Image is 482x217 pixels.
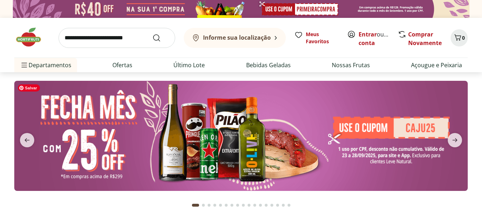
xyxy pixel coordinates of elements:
[20,56,29,74] button: Menu
[59,28,175,48] input: search
[246,61,291,69] a: Bebidas Geladas
[14,133,40,147] button: previous
[408,30,442,47] a: Comprar Novamente
[206,197,212,214] button: Go to page 3 from fs-carousel
[173,61,205,69] a: Último Lote
[332,61,370,69] a: Nossas Frutas
[229,197,235,214] button: Go to page 7 from fs-carousel
[359,30,377,38] a: Entrar
[240,197,246,214] button: Go to page 9 from fs-carousel
[411,61,462,69] a: Açougue e Peixaria
[14,26,50,48] img: Hortifruti
[184,28,286,48] button: Informe sua localização
[152,34,169,42] button: Submit Search
[451,29,468,46] button: Carrinho
[112,61,132,69] a: Ofertas
[223,197,229,214] button: Go to page 6 from fs-carousel
[306,31,339,45] span: Meus Favoritos
[286,197,292,214] button: Go to page 17 from fs-carousel
[263,197,269,214] button: Go to page 13 from fs-carousel
[252,197,258,214] button: Go to page 11 from fs-carousel
[212,197,218,214] button: Go to page 4 from fs-carousel
[201,197,206,214] button: Go to page 2 from fs-carousel
[442,133,468,147] button: next
[280,197,286,214] button: Go to page 16 from fs-carousel
[235,197,240,214] button: Go to page 8 from fs-carousel
[269,197,275,214] button: Go to page 14 from fs-carousel
[246,197,252,214] button: Go to page 10 from fs-carousel
[275,197,280,214] button: Go to page 15 from fs-carousel
[14,81,468,191] img: banana
[20,56,71,74] span: Departamentos
[359,30,398,47] a: Criar conta
[18,84,40,92] span: Salvar
[294,31,339,45] a: Meus Favoritos
[191,197,201,214] button: Current page from fs-carousel
[203,34,271,41] b: Informe sua localização
[258,197,263,214] button: Go to page 12 from fs-carousel
[359,30,390,47] span: ou
[218,197,223,214] button: Go to page 5 from fs-carousel
[462,34,465,41] span: 0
